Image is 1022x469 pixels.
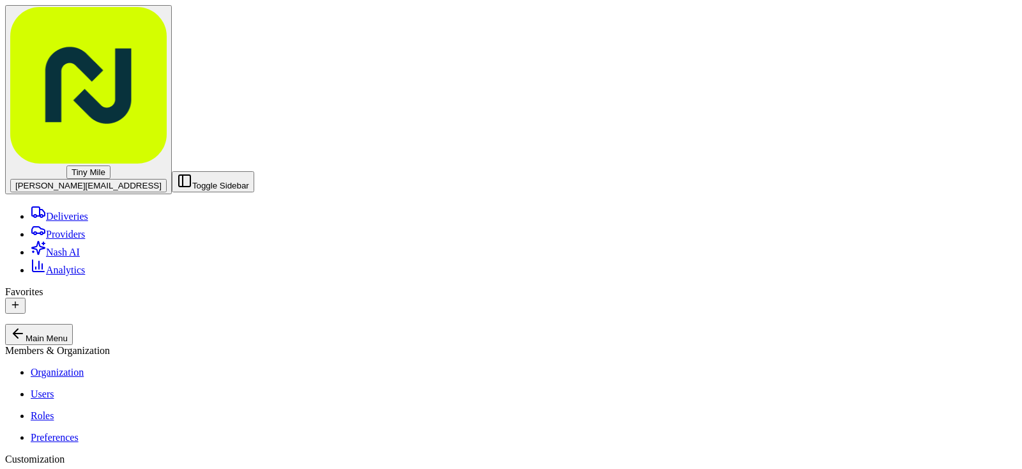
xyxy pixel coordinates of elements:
button: Tiny Mile [66,165,111,179]
a: Analytics [31,265,85,275]
a: Roles [31,410,54,421]
a: Nash AI [31,247,80,258]
a: Users [31,388,54,399]
a: Providers [31,229,85,240]
div: Members & Organization [5,345,1017,357]
a: Deliveries [31,211,88,222]
button: Toggle Sidebar [172,171,254,192]
div: Customization [5,454,1017,465]
span: [PERSON_NAME][EMAIL_ADDRESS] [15,181,162,190]
span: Providers [46,229,85,240]
span: Analytics [46,265,85,275]
button: Main Menu [5,324,73,345]
button: [PERSON_NAME][EMAIL_ADDRESS] [10,179,167,192]
div: Favorites [5,286,1017,298]
span: Main Menu [26,334,68,343]
span: Tiny Mile [72,167,105,177]
span: Deliveries [46,211,88,222]
button: Tiny Mile[PERSON_NAME][EMAIL_ADDRESS] [5,5,172,194]
a: Preferences [31,432,79,443]
span: Toggle Sidebar [192,181,249,190]
span: Nash AI [46,247,80,258]
a: Organization [31,367,84,378]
